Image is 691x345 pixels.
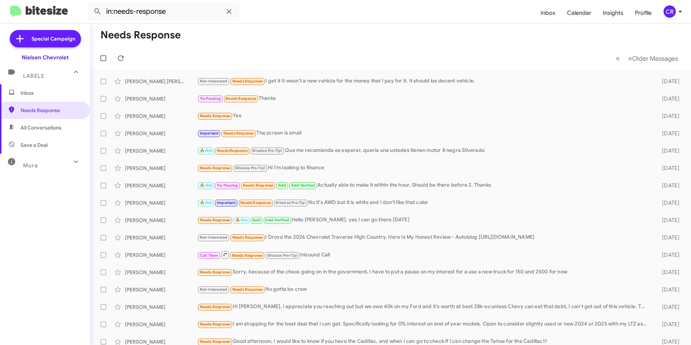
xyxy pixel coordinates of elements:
[629,3,657,24] a: Profile
[217,200,236,205] span: Important
[252,148,282,153] span: Bitesize Pro-Tip!
[651,182,685,189] div: [DATE]
[624,51,682,66] button: Next
[651,199,685,206] div: [DATE]
[243,183,274,188] span: Needs Response
[125,95,197,102] div: [PERSON_NAME]
[125,182,197,189] div: [PERSON_NAME]
[200,218,231,222] span: Needs Response
[197,129,651,137] div: The screen is small
[125,286,197,293] div: [PERSON_NAME]
[651,112,685,120] div: [DATE]
[125,234,197,241] div: [PERSON_NAME]
[125,251,197,259] div: [PERSON_NAME]
[632,55,678,63] span: Older Messages
[31,35,75,42] span: Special Campaign
[267,253,297,258] span: Bitesize Pro-Tip!
[265,218,289,222] span: Sold Verified
[217,148,248,153] span: Needs Response
[232,79,263,84] span: Needs Response
[651,78,685,85] div: [DATE]
[23,73,44,79] span: Labels
[200,253,219,258] span: Call Them
[232,253,263,258] span: Needs Response
[125,165,197,172] div: [PERSON_NAME]
[232,287,263,292] span: Needs Response
[664,5,676,18] div: CR
[197,233,651,242] div: I Drove the 2026 Chevrolet Traverse High Country, Here Is My Honest Review - Autoblog [URL][DOMAI...
[197,77,651,85] div: I get it It wasn't a new vehicle for the money that I pay for it. It should be decent vehicle.
[125,269,197,276] div: [PERSON_NAME]
[200,200,212,205] span: 🔥 Hot
[197,320,651,328] div: I am shopping for the best deal that I can get. Specifically looking for 0% interest on end of ye...
[252,218,261,222] span: Sold
[561,3,597,24] a: Calendar
[200,304,231,309] span: Needs Response
[235,218,248,222] span: 🔥 Hot
[197,199,651,207] div: No it's AWD but it is white and I don't like that color
[125,321,197,328] div: [PERSON_NAME]
[200,96,221,101] span: Try Pausing
[87,3,239,20] input: Search
[535,3,561,24] a: Inbox
[200,148,212,153] span: 🔥 Hot
[197,303,651,311] div: Hi [PERSON_NAME], I appreciate you reaching out but we owe 40k on my Ford and it's worth at best ...
[226,96,256,101] span: Needs Response
[651,251,685,259] div: [DATE]
[291,183,315,188] span: Sold Verified
[278,183,287,188] span: Sold
[197,216,651,224] div: Hello [PERSON_NAME], yes I can go there [DATE]
[616,54,620,63] span: «
[21,89,82,97] span: Inbox
[240,200,271,205] span: Needs Response
[125,217,197,224] div: [PERSON_NAME]
[651,130,685,137] div: [DATE]
[223,131,254,136] span: Needs Response
[21,124,61,131] span: All Conversations
[651,217,685,224] div: [DATE]
[612,51,682,66] nav: Page navigation example
[200,322,231,327] span: Needs Response
[651,234,685,241] div: [DATE]
[276,200,306,205] span: Bitesize Pro-Tip!
[628,54,632,63] span: »
[657,5,683,18] button: CR
[125,199,197,206] div: [PERSON_NAME]
[651,147,685,154] div: [DATE]
[125,147,197,154] div: [PERSON_NAME]
[125,78,197,85] div: [PERSON_NAME] [PERSON_NAME]
[651,95,685,102] div: [DATE]
[200,79,228,84] span: Not-Interested
[200,287,228,292] span: Not-Interested
[235,166,265,170] span: Bitesize Pro-Tip!
[200,270,231,274] span: Needs Response
[10,30,81,47] a: Special Campaign
[200,235,228,240] span: Not-Interested
[197,112,651,120] div: Yes
[200,131,219,136] span: Important
[197,181,651,189] div: Actually able to make it within the hour. Should be there before 2. Thanks
[651,286,685,293] div: [DATE]
[197,268,651,276] div: Sorry, because of the chaos going on in the government, I have to put a pause on my interest for ...
[597,3,629,24] a: Insights
[217,183,238,188] span: Try Pausing
[21,107,82,114] span: Needs Response
[100,29,181,41] h1: Needs Response
[22,54,69,61] div: Nielsen Chevrolet
[651,165,685,172] div: [DATE]
[200,339,231,344] span: Needs Response
[232,235,263,240] span: Needs Response
[200,114,231,118] span: Needs Response
[651,321,685,328] div: [DATE]
[200,166,231,170] span: Needs Response
[200,183,212,188] span: 🔥 Hot
[197,164,651,172] div: Hi I'm looking to finance
[23,162,38,169] span: More
[651,269,685,276] div: [DATE]
[197,285,651,294] div: No gotta be crew
[125,112,197,120] div: [PERSON_NAME]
